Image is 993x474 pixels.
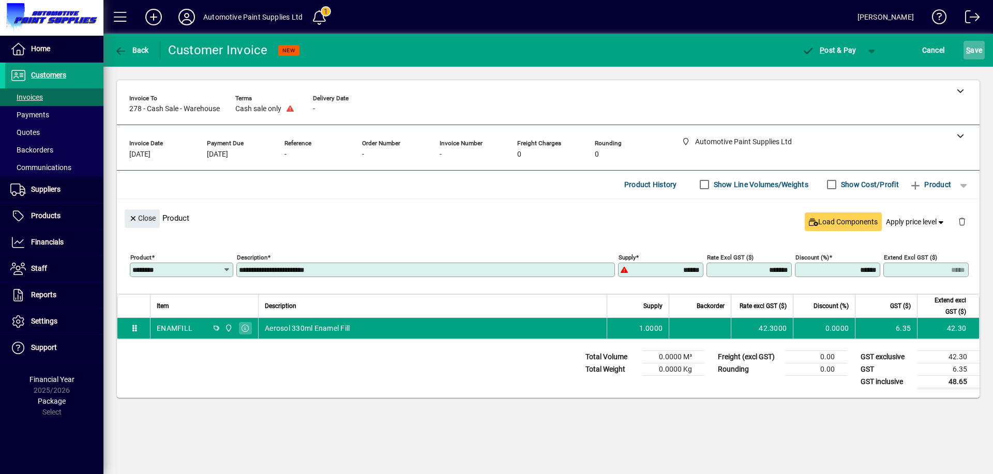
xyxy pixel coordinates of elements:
span: Customers [31,71,66,79]
a: Knowledge Base [924,2,947,36]
button: Load Components [805,212,882,231]
button: Save [964,41,985,59]
td: GST [855,363,917,375]
span: ave [966,42,982,58]
td: 0.0000 Kg [642,363,704,375]
span: GST ($) [890,300,911,312]
a: Reports [5,282,103,308]
td: GST exclusive [855,350,917,363]
button: Delete [950,209,974,234]
a: Financials [5,230,103,255]
button: Apply price level [882,212,950,231]
span: Cancel [922,42,945,58]
a: Invoices [5,88,103,106]
span: Backorders [10,146,53,154]
a: Quotes [5,124,103,141]
button: Product History [620,175,681,194]
a: Settings [5,309,103,334]
a: Logout [957,2,980,36]
span: Reports [31,290,56,299]
td: Total Weight [580,363,642,375]
span: Support [31,343,57,351]
span: Back [114,46,149,54]
a: Payments [5,106,103,124]
mat-label: Product [130,253,152,261]
span: Settings [31,317,57,325]
app-page-header-button: Delete [950,217,974,226]
span: Product History [624,176,677,193]
td: GST inclusive [855,375,917,388]
a: Home [5,36,103,62]
div: Automotive Paint Supplies Ltd [203,9,303,25]
mat-label: Description [237,253,267,261]
label: Show Line Volumes/Weights [712,179,808,190]
mat-label: Extend excl GST ($) [884,253,937,261]
span: - [313,105,315,113]
span: P [820,46,824,54]
a: Suppliers [5,177,103,203]
button: Back [112,41,152,59]
span: Load Components [809,217,878,227]
td: Freight (excl GST) [713,350,785,363]
span: Home [31,44,50,53]
app-page-header-button: Back [103,41,160,59]
div: Product [117,199,980,237]
span: Package [38,397,66,405]
span: Communications [10,163,71,172]
button: Post & Pay [797,41,862,59]
mat-label: Rate excl GST ($) [707,253,754,261]
mat-label: Discount (%) [795,253,829,261]
a: Communications [5,159,103,176]
span: - [284,150,287,159]
td: 6.35 [917,363,980,375]
div: [PERSON_NAME] [857,9,914,25]
a: Products [5,203,103,229]
span: Rate excl GST ($) [740,300,787,312]
td: 0.0000 [793,318,855,339]
button: Product [904,175,956,194]
span: ost & Pay [802,46,856,54]
button: Add [137,8,170,26]
span: Automotive Paint Supplies Ltd [222,323,234,334]
span: 1.0000 [639,323,663,333]
button: Close [125,209,160,228]
span: - [440,150,442,159]
td: 42.30 [917,318,979,339]
td: 0.0000 M³ [642,350,704,363]
div: 42.3000 [738,323,787,333]
a: Support [5,335,103,361]
span: Close [129,210,156,227]
span: 278 - Cash Sale - Warehouse [129,105,220,113]
span: Payments [10,111,49,119]
div: Customer Invoice [168,42,268,58]
a: Staff [5,256,103,282]
span: Extend excl GST ($) [924,295,966,317]
span: Item [157,300,169,312]
span: Financials [31,238,64,246]
span: Supply [643,300,663,312]
span: Financial Year [29,375,74,384]
span: Aerosol 330ml Enamel Fill [265,323,350,333]
span: Invoices [10,93,43,101]
span: Products [31,211,61,220]
div: ENAMFILL [157,323,192,333]
mat-label: Supply [619,253,636,261]
span: Backorder [697,300,725,312]
span: Product [909,176,951,193]
span: Suppliers [31,185,61,193]
span: 0 [517,150,521,159]
td: 0.00 [785,350,847,363]
td: 0.00 [785,363,847,375]
span: Cash sale only [235,105,281,113]
app-page-header-button: Close [122,213,162,223]
span: 0 [595,150,599,159]
a: Backorders [5,141,103,159]
td: 48.65 [917,375,980,388]
label: Show Cost/Profit [839,179,899,190]
td: 42.30 [917,350,980,363]
span: - [362,150,364,159]
td: Rounding [713,363,785,375]
td: Total Volume [580,350,642,363]
span: Apply price level [886,217,946,227]
span: Description [265,300,296,312]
